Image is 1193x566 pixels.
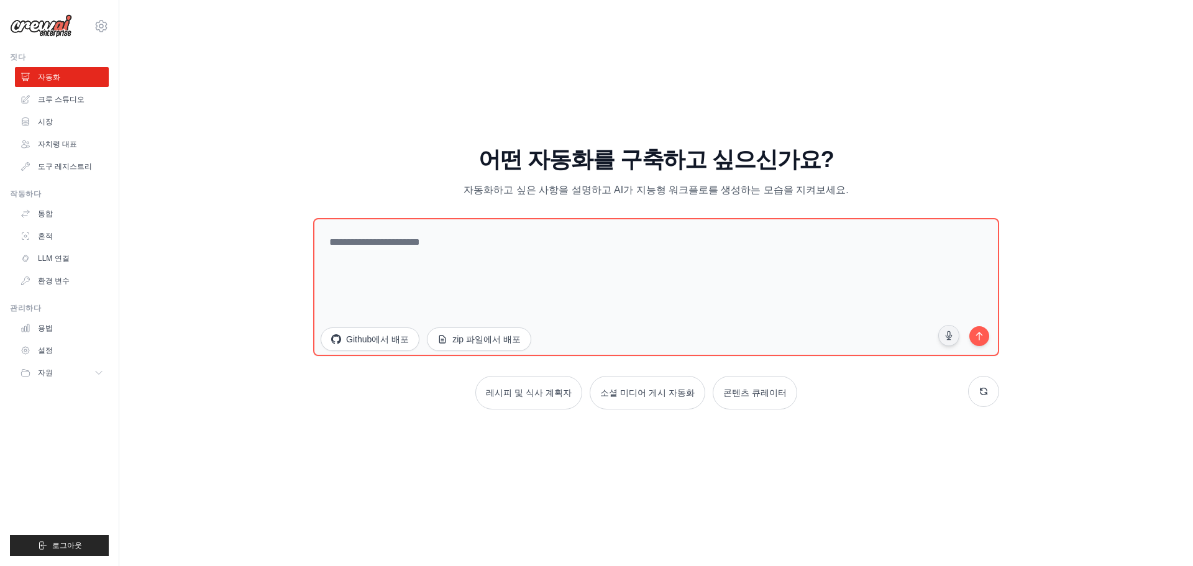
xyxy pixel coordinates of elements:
font: 흔적 [38,232,53,240]
font: 어떤 자동화를 구축하고 싶으신가요? [478,147,833,172]
font: 자동화 [38,73,60,81]
font: 짓다 [10,53,25,62]
a: 통합 [15,204,109,224]
div: 대화하다 [1131,506,1193,566]
font: 설정 [38,346,53,355]
button: 소셜 미디어 게시 자동화 [590,376,705,409]
button: 자원 [15,363,109,383]
font: 도구 레지스트리 [38,162,92,171]
font: 자원 [38,368,53,377]
font: 크루 스튜디오 [38,95,85,104]
font: 소셜 미디어 게시 자동화 [600,388,695,398]
font: 용법 [38,324,53,332]
iframe: 채팅 위젯 [1131,506,1193,566]
font: 로그아웃 [52,541,82,550]
a: 시장 [15,112,109,132]
button: zip 파일에서 배포 [427,327,531,351]
a: 자동화 [15,67,109,87]
font: 콘텐츠 큐레이터 [723,388,787,398]
button: 레시피 및 식사 계획자 [475,376,582,409]
font: Github에서 배포 [346,334,409,344]
a: 흔적 [15,226,109,246]
a: 크루 스튜디오 [15,89,109,109]
a: 환경 변수 [15,271,109,291]
a: 설정 [15,340,109,360]
font: 시장 [38,117,53,126]
button: Github에서 배포 [321,327,419,351]
a: 용법 [15,318,109,338]
font: LLM 연결 [38,254,70,263]
button: 로그아웃 [10,535,109,556]
font: 레시피 및 식사 계획자 [486,388,572,398]
a: LLM 연결 [15,249,109,268]
font: 관리하다 [10,304,41,313]
font: 자치령 대표 [38,140,77,148]
font: zip 파일에서 배포 [452,334,521,344]
a: 자치령 대표 [15,134,109,154]
font: 통합 [38,209,53,218]
font: 환경 변수 [38,276,70,285]
font: 작동하다 [10,189,41,198]
img: 심벌 마크 [10,14,72,38]
button: 콘텐츠 큐레이터 [713,376,797,409]
a: 도구 레지스트리 [15,157,109,176]
font: 자동화하고 싶은 사항을 설명하고 AI가 지능형 워크플로를 생성하는 모습을 지켜보세요. [464,185,849,195]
